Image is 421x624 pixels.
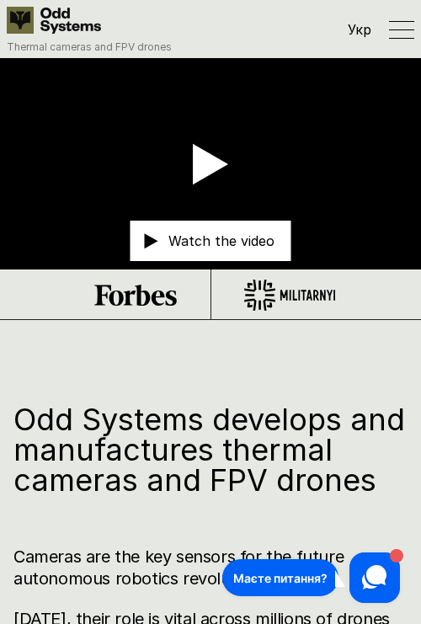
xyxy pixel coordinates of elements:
[348,23,371,36] p: Укр
[7,42,339,52] p: Thermal cameras and FPV drones
[13,404,408,495] h1: Odd Systems develops and manufactures thermal cameras and FPV drones
[13,546,408,589] h3: Cameras are the key sensors for the future autonomous robotics revolution.
[168,234,274,248] p: Watch the video
[218,548,404,607] iframe: HelpCrunch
